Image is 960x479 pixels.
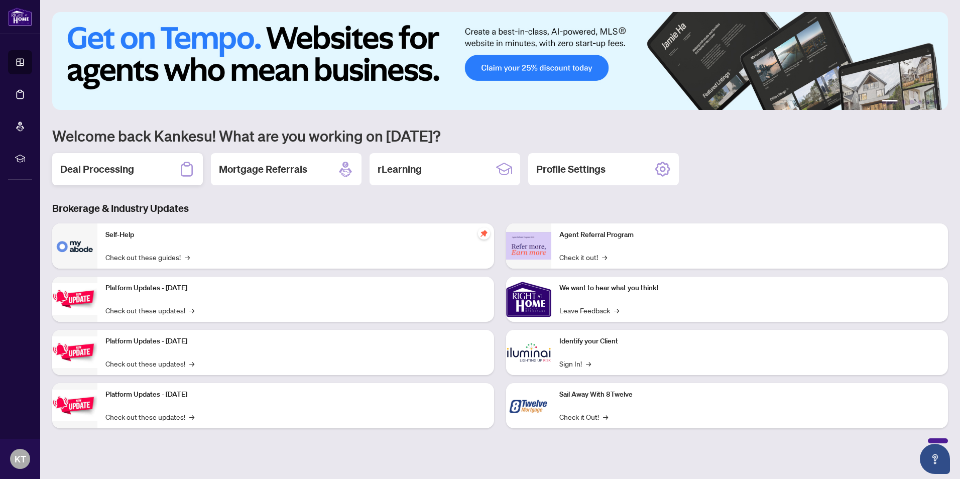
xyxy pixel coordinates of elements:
p: Platform Updates - [DATE] [105,389,486,400]
a: Check it Out!→ [559,411,608,422]
a: Sign In!→ [559,358,591,369]
a: Check out these updates!→ [105,358,194,369]
h2: rLearning [378,162,422,176]
img: Agent Referral Program [506,232,551,260]
img: Slide 0 [52,12,948,110]
span: KT [15,452,26,466]
h2: Mortgage Referrals [219,162,307,176]
span: → [602,252,607,263]
img: Sail Away With 8Twelve [506,383,551,428]
span: → [189,358,194,369]
button: 5 [926,100,930,104]
p: Platform Updates - [DATE] [105,336,486,347]
h2: Deal Processing [60,162,134,176]
h3: Brokerage & Industry Updates [52,201,948,215]
a: Leave Feedback→ [559,305,619,316]
p: Platform Updates - [DATE] [105,283,486,294]
img: logo [8,8,32,26]
a: Check out these guides!→ [105,252,190,263]
h2: Profile Settings [536,162,606,176]
button: 4 [918,100,922,104]
span: → [603,411,608,422]
button: 2 [902,100,906,104]
p: Identify your Client [559,336,940,347]
p: Self-Help [105,229,486,241]
img: Platform Updates - June 23, 2025 [52,390,97,421]
span: → [614,305,619,316]
span: → [189,411,194,422]
button: 6 [934,100,938,104]
a: Check it out!→ [559,252,607,263]
h1: Welcome back Kankesu! What are you working on [DATE]? [52,126,948,145]
button: Open asap [920,444,950,474]
p: We want to hear what you think! [559,283,940,294]
button: 3 [910,100,914,104]
p: Sail Away With 8Twelve [559,389,940,400]
span: → [185,252,190,263]
p: Agent Referral Program [559,229,940,241]
img: Platform Updates - July 8, 2025 [52,336,97,368]
img: We want to hear what you think! [506,277,551,322]
img: Identify your Client [506,330,551,375]
span: → [189,305,194,316]
img: Self-Help [52,223,97,269]
span: pushpin [478,227,490,240]
a: Check out these updates!→ [105,411,194,422]
button: 1 [882,100,898,104]
img: Platform Updates - July 21, 2025 [52,283,97,315]
span: → [586,358,591,369]
a: Check out these updates!→ [105,305,194,316]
